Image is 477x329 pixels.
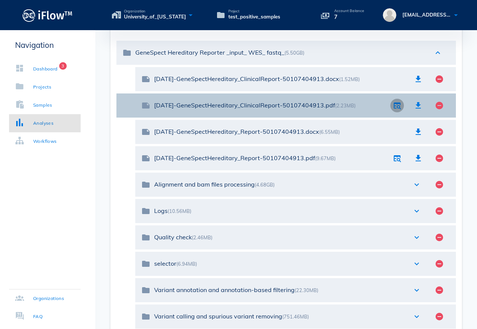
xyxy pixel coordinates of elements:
[154,286,405,294] div: Variant annotation and annotation-based filtering
[141,180,150,189] i: folder
[315,155,336,161] span: (9.67MB)
[141,101,150,110] i: note
[154,260,405,267] div: selector
[435,127,444,136] i: remove_circle
[435,233,444,242] i: remove_circle
[255,182,275,188] span: (4.68GB)
[339,76,360,82] span: (1.52MB)
[124,9,186,13] span: Organization
[59,62,67,70] span: Badge
[435,75,444,84] i: remove_circle
[334,9,364,13] p: Account Balance
[154,75,408,83] div: [DATE]-GeneSpectHereditary_ClinicalReport-50107404913.docx
[435,207,444,216] i: remove_circle
[439,291,468,320] iframe: Drift Widget Chat Controller
[176,261,197,267] span: (6.94MB)
[9,39,81,51] p: Navigation
[412,312,421,321] i: expand_more
[433,48,442,57] i: expand_less
[141,207,150,216] i: folder
[228,9,280,13] span: Project
[412,207,421,216] i: expand_more
[33,138,57,145] div: Workflows
[168,208,191,214] span: (10.56MB)
[335,103,356,109] span: (2.23MB)
[435,101,444,110] i: remove_circle
[154,155,387,162] div: [DATE]-GeneSpectHereditary_Report-50107404913.pdf
[383,8,396,22] img: avatar.16069ca8.svg
[334,13,364,21] p: 7
[33,119,54,127] div: Analyses
[33,101,52,109] div: Samples
[412,286,421,295] i: expand_more
[33,83,51,91] div: Projects
[435,180,444,189] i: remove_circle
[141,286,150,295] i: folder
[412,180,421,189] i: expand_more
[412,259,421,268] i: expand_more
[154,313,405,320] div: Variant calling and spurious variant removing
[141,127,150,136] i: note
[435,259,444,268] i: remove_circle
[435,312,444,321] i: remove_circle
[122,48,131,57] i: folder
[154,181,405,188] div: Alignment and bam files processing
[319,129,340,135] span: (6.55MB)
[192,234,213,240] span: (2.46MB)
[295,287,318,293] span: (22.30MB)
[154,128,408,135] div: [DATE]-GeneSpectHereditary_Report-50107404913.docx
[154,207,405,214] div: Logs
[154,102,387,109] div: [DATE]-GeneSpectHereditary_ClinicalReport-50107404913.pdf
[141,154,150,163] i: note
[124,13,186,21] span: University_of_[US_STATE]
[141,259,150,268] i: folder
[141,312,150,321] i: folder
[282,314,309,320] span: (751.46MB)
[435,154,444,163] i: remove_circle
[135,49,426,56] div: GeneSpect Hereditary Reporter _input_ WES_ fastq_
[33,295,64,302] div: Organizations
[141,75,150,84] i: note
[33,65,58,73] div: Dashboard
[412,233,421,242] i: expand_more
[435,286,444,295] i: remove_circle
[141,233,150,242] i: folder
[284,50,304,56] span: (5.50GB)
[228,13,280,21] span: test_positive_samples
[33,313,43,320] div: FAQ
[154,234,405,241] div: Quality check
